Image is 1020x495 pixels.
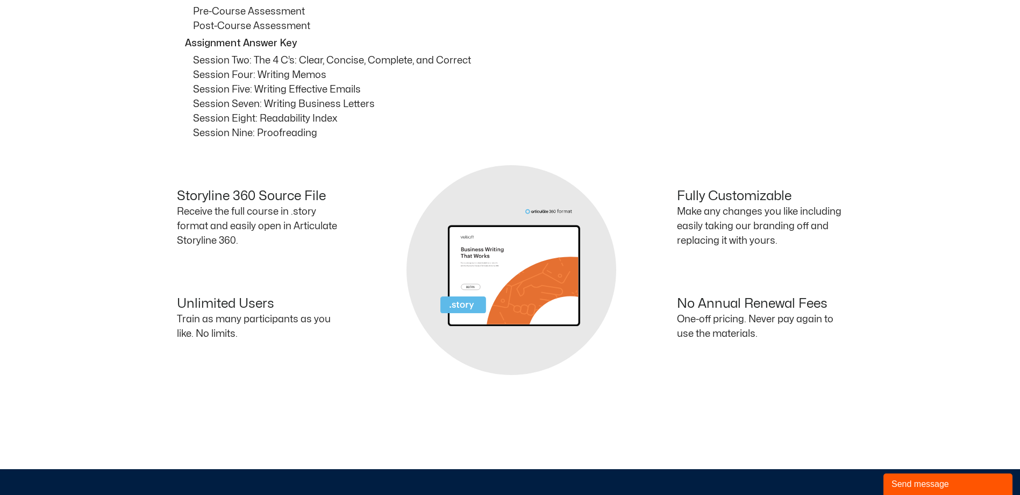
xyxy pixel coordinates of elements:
[193,68,844,82] p: Session Four: Writing Memos
[193,111,844,126] p: Session Eight: Readability Index
[883,471,1015,495] iframe: chat widget
[677,296,844,312] h4: No Annual Renewal Fees
[193,82,844,97] p: Session Five: Writing Effective Emails
[193,19,844,33] p: Post-Course Assessment
[177,296,344,312] h4: Unlimited Users
[193,126,844,140] p: Session Nine: Proofreading
[677,189,844,204] h4: Fully Customizable
[193,53,844,68] p: Session Two: The 4 C’s: Clear, Concise, Complete, and Correct
[193,97,844,111] p: Session Seven: Writing Business Letters
[185,36,841,51] p: Assignment Answer Key
[177,189,344,204] h4: Storyline 360 Source File
[177,312,344,341] p: Train as many participants as you like. No limits.
[193,4,844,19] p: Pre-Course Assessment
[677,312,844,341] p: One-off pricing. Never pay again to use the materials.
[677,204,844,248] p: Make any changes you like including easily taking our branding off and replacing it with yours.
[177,204,344,248] p: Receive the full course in .story format and easily open in Articulate Storyline 360.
